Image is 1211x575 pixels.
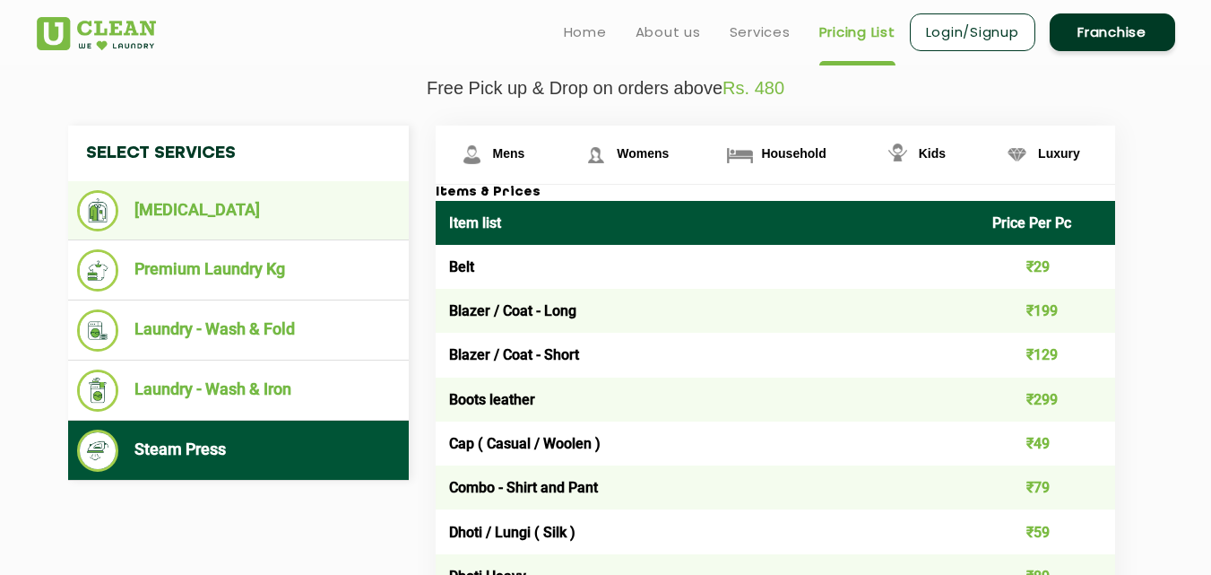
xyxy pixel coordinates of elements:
[77,430,400,472] li: Steam Press
[722,78,784,98] span: Rs. 480
[436,422,980,466] td: Cap ( Casual / Woolen )
[979,333,1115,377] td: ₹129
[456,139,488,170] img: Mens
[37,17,156,50] img: UClean Laundry and Dry Cleaning
[77,249,119,292] img: Premium Laundry Kg
[979,201,1115,245] th: Price Per Pc
[436,289,980,333] td: Blazer / Coat - Long
[1001,139,1033,170] img: Luxury
[979,466,1115,510] td: ₹79
[910,13,1035,51] a: Login/Signup
[1050,13,1175,51] a: Franchise
[436,185,1115,201] h3: Items & Prices
[77,309,119,352] img: Laundry - Wash & Fold
[493,146,525,161] span: Mens
[979,422,1115,466] td: ₹49
[436,466,980,510] td: Combo - Shirt and Pant
[730,22,791,43] a: Services
[436,245,980,289] td: Belt
[436,333,980,377] td: Blazer / Coat - Short
[819,22,895,43] a: Pricing List
[77,309,400,352] li: Laundry - Wash & Fold
[979,245,1115,289] td: ₹29
[436,510,980,553] td: Dhoti / Lungi ( Silk )
[979,510,1115,553] td: ₹59
[636,22,701,43] a: About us
[617,146,669,161] span: Womens
[761,146,826,161] span: Household
[919,146,946,161] span: Kids
[37,78,1175,99] p: Free Pick up & Drop on orders above
[979,378,1115,422] td: ₹299
[979,289,1115,333] td: ₹199
[68,126,409,181] h4: Select Services
[1038,146,1080,161] span: Luxury
[580,139,611,170] img: Womens
[77,370,119,412] img: Laundry - Wash & Iron
[77,190,119,231] img: Dry Cleaning
[564,22,607,43] a: Home
[882,139,913,170] img: Kids
[77,190,400,231] li: [MEDICAL_DATA]
[77,249,400,292] li: Premium Laundry Kg
[77,370,400,412] li: Laundry - Wash & Iron
[77,430,119,472] img: Steam Press
[436,378,980,422] td: Boots leather
[724,139,756,170] img: Household
[436,201,980,245] th: Item list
